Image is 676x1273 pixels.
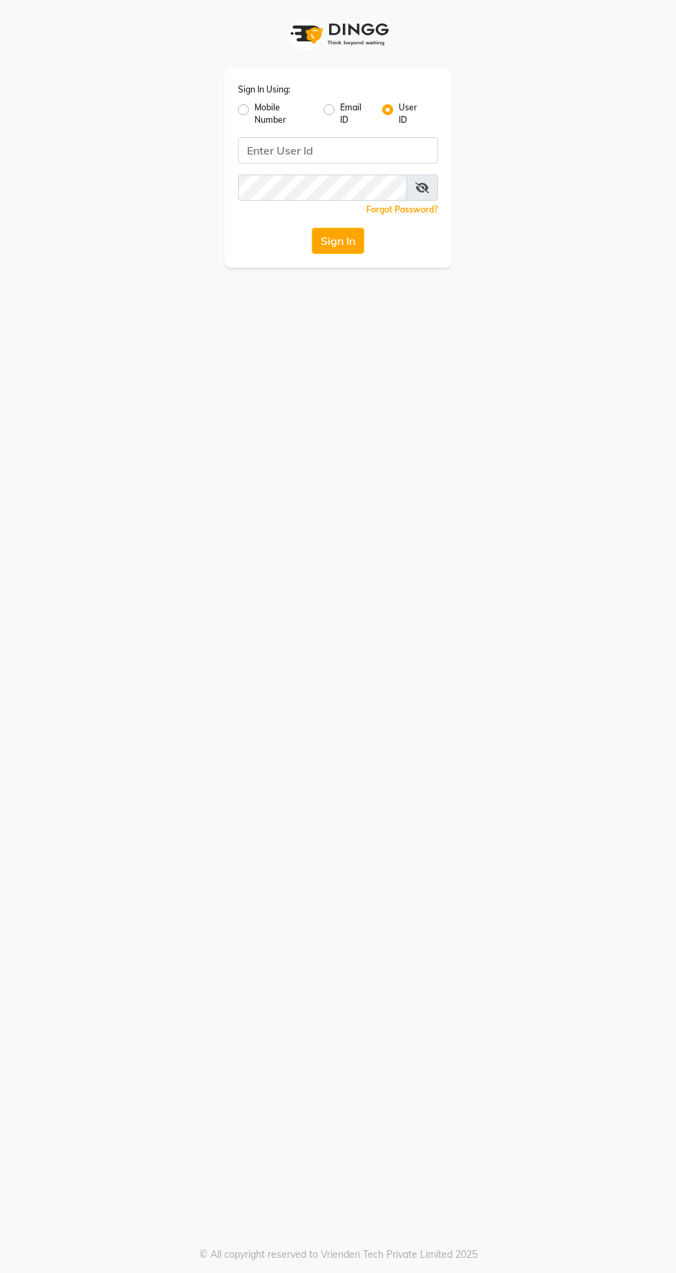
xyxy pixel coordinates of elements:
button: Sign In [312,228,364,254]
label: Email ID [340,101,371,126]
input: Username [238,137,438,164]
input: Username [238,175,407,201]
label: Sign In Using: [238,83,290,96]
label: User ID [399,101,427,126]
a: Forgot Password? [366,204,438,215]
label: Mobile Number [255,101,312,126]
img: logo1.svg [283,14,393,55]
